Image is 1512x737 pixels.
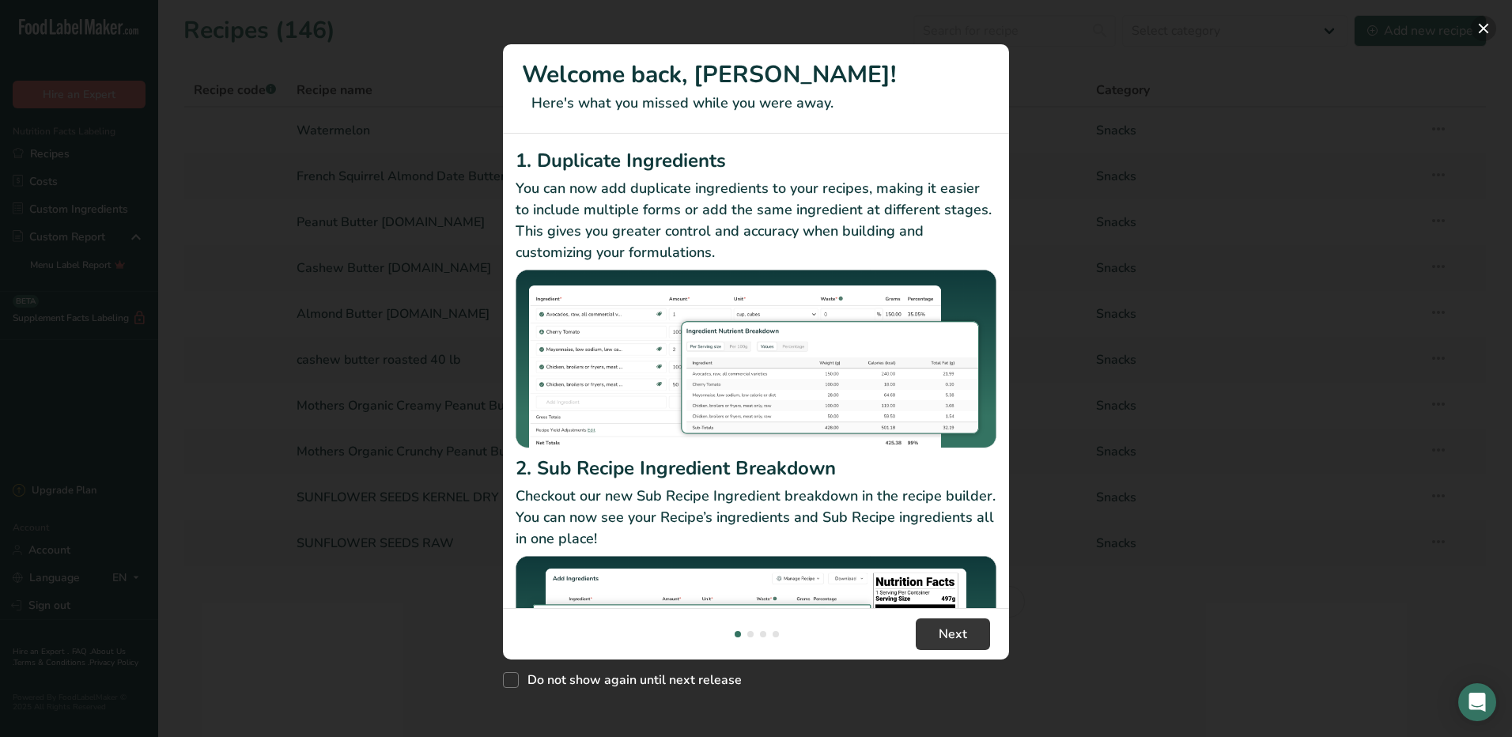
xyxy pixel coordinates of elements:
[522,57,990,93] h1: Welcome back, [PERSON_NAME]!
[1458,683,1496,721] div: Open Intercom Messenger
[916,618,990,650] button: Next
[516,454,996,482] h2: 2. Sub Recipe Ingredient Breakdown
[516,556,996,735] img: Sub Recipe Ingredient Breakdown
[519,672,742,688] span: Do not show again until next release
[939,625,967,644] span: Next
[516,270,996,449] img: Duplicate Ingredients
[516,178,996,263] p: You can now add duplicate ingredients to your recipes, making it easier to include multiple forms...
[516,486,996,550] p: Checkout our new Sub Recipe Ingredient breakdown in the recipe builder. You can now see your Reci...
[516,146,996,175] h2: 1. Duplicate Ingredients
[522,93,990,114] p: Here's what you missed while you were away.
